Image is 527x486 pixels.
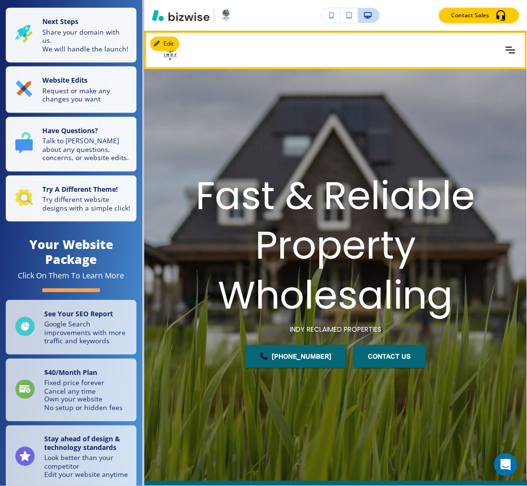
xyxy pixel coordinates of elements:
[439,8,519,23] button: Contact Sales
[42,126,98,135] strong: Have Questions?
[6,8,137,62] button: Next StepsShare your domain with us.We will handle the launch!
[290,324,381,335] p: INDY RECLAIMED PROPERTIES
[42,195,131,212] p: Try different website designs with a simple click!
[6,359,137,422] a: $40/Month PlanFixed price foreverCancel any timeOwn your websiteNo setup or hidden fees
[494,453,517,476] div: Open Intercom Messenger
[506,47,515,53] button: Toggle hamburger navigation menu
[452,11,489,20] p: Contact Sales
[42,28,131,53] p: Share your domain with us. We will handle the launch!
[6,237,137,267] h4: Your Website Package
[150,37,179,51] button: Edit
[18,271,125,281] div: Click On Them To Learn More
[44,378,123,412] p: Fixed price forever Cancel any time Own your website No setup or hidden fees
[44,435,120,452] strong: Stay ahead of design & technology standards
[6,175,137,222] button: Try A Different Theme!Try different website designs with a simple click!
[42,87,131,103] p: Request or make any changes you want
[42,185,118,194] strong: Try A Different Theme!
[6,300,137,355] a: See Your SEO ReportGoogle Search improvements with more traffic and keywords
[44,320,131,345] p: Google Search improvements with more traffic and keywords
[44,368,97,377] strong: $ 40 /Month Plan
[6,117,137,172] button: Have Questions?Talk to [PERSON_NAME] about any questions, concerns, or website edits.
[6,66,137,113] button: Website EditsRequest or make any changes you want
[44,454,131,479] p: Look better than your competitor Edit your website anytime
[44,309,113,318] strong: See Your SEO Report
[353,345,426,368] button: CONTACT US
[156,36,252,64] img: Indy Reclaimed Properties
[246,345,346,368] a: [PHONE_NUMBER]
[42,17,78,26] strong: Next Steps
[42,137,131,162] p: Talk to [PERSON_NAME] about any questions, concerns, or website edits.
[218,8,234,23] img: Your Logo
[42,75,88,85] strong: Website Edits
[152,171,519,321] p: Fast & Reliable Property Wholesaling
[152,10,210,21] img: Bizwise Logo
